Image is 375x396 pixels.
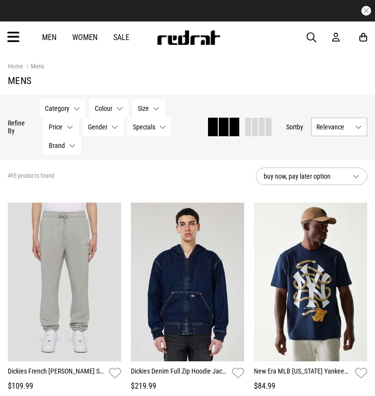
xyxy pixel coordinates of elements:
button: Price [43,118,79,136]
span: Specials [133,123,155,131]
span: by [297,123,303,131]
a: Home [8,63,23,70]
button: Relevance [311,118,367,136]
img: Dickies French Terry Mapleton Sweatpants in Unknown [8,203,121,361]
img: Dickies Denim Full Zip Hoodie Jacket in Blue [131,203,244,361]
img: New Era Mlb New York Yankees Chain Oversized Tee in Blue [254,203,367,361]
span: 495 products found [8,172,54,180]
button: Size [132,99,165,118]
div: $219.99 [131,380,244,392]
iframe: Customer reviews powered by Trustpilot [114,6,261,16]
span: Relevance [316,123,351,131]
a: New Era MLB [US_STATE] Yankees Chain Oversized Tee [254,366,351,380]
span: Colour [95,104,112,112]
div: $109.99 [8,380,121,392]
a: Dickies French [PERSON_NAME] Sweatpants [8,366,105,380]
button: Colour [89,99,128,118]
span: buy now, pay later option [264,170,345,182]
a: Mens [23,63,44,72]
img: Redrat logo [156,30,221,45]
div: $84.99 [254,380,367,392]
button: buy now, pay later option [256,167,367,185]
button: Brand [43,136,81,155]
button: Sortby [286,121,303,133]
span: Brand [49,142,65,149]
p: Refine By [8,119,25,135]
button: Specials [127,118,171,136]
a: Men [42,33,57,42]
button: Gender [83,118,124,136]
span: Gender [88,123,107,131]
a: Dickies Denim Full Zip Hoodie Jacket [131,366,228,380]
span: Price [49,123,62,131]
a: Women [72,33,98,42]
span: Size [138,104,149,112]
button: Category [40,99,85,118]
a: Sale [113,33,129,42]
span: Category [45,104,69,112]
h1: Mens [8,75,367,86]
